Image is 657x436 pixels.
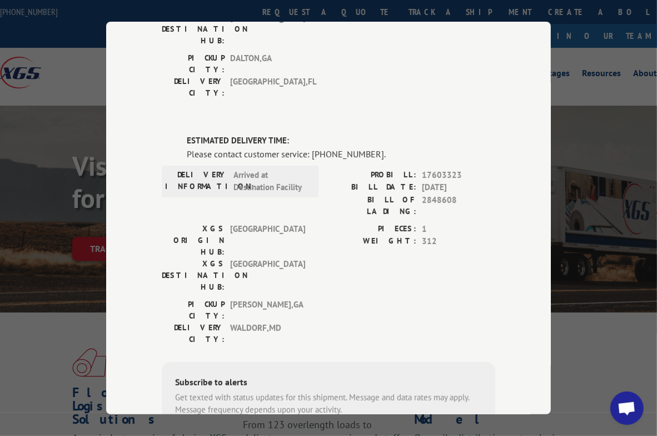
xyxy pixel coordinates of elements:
label: PICKUP CITY: [162,52,225,76]
label: PROBILL: [328,169,416,182]
label: BILL OF LADING: [328,194,416,217]
span: Arrived at Destination Facility [233,169,308,194]
div: Open chat [610,392,644,425]
label: PICKUP CITY: [162,299,225,322]
span: [GEOGRAPHIC_DATA] [230,12,305,47]
span: [GEOGRAPHIC_DATA] , FL [230,76,305,99]
div: Get texted with status updates for this shipment. Message and data rates may apply. Message frequ... [175,392,482,417]
label: ESTIMATED DELIVERY TIME: [187,135,495,147]
label: XGS DESTINATION HUB: [162,12,225,47]
span: WALDORF , MD [230,322,305,345]
label: XGS DESTINATION HUB: [162,258,225,293]
label: BILL DATE: [328,181,416,194]
span: [DATE] [422,181,495,194]
label: DELIVERY INFORMATION: [165,169,228,194]
span: [PERSON_NAME] , GA [230,299,305,322]
span: 2848608 [422,194,495,217]
span: 312 [422,235,495,248]
label: XGS ORIGIN HUB: [162,223,225,258]
span: [GEOGRAPHIC_DATA] [230,258,305,293]
label: DELIVERY CITY: [162,322,225,345]
div: Please contact customer service: [PHONE_NUMBER]. [187,147,495,161]
span: 1 [422,223,495,236]
span: [GEOGRAPHIC_DATA] [230,223,305,258]
label: WEIGHT: [328,235,416,248]
span: DALTON , GA [230,52,305,76]
label: DELIVERY CITY: [162,76,225,99]
label: PIECES: [328,223,416,236]
span: 17603323 [422,169,495,182]
div: Subscribe to alerts [175,375,482,392]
